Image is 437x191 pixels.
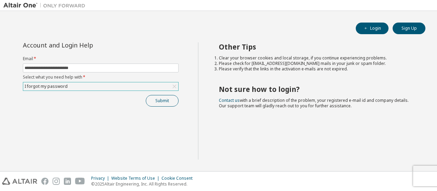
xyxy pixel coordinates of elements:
[64,178,71,185] img: linkedin.svg
[53,178,60,185] img: instagram.svg
[219,85,413,94] h2: Not sure how to login?
[219,97,409,109] span: with a brief description of the problem, your registered e-mail id and company details. Our suppo...
[2,178,37,185] img: altair_logo.svg
[146,95,179,107] button: Submit
[41,178,48,185] img: facebook.svg
[356,23,389,34] button: Login
[23,74,179,80] label: Select what you need help with
[219,55,413,61] li: Clear your browser cookies and local storage, if you continue experiencing problems.
[219,66,413,72] li: Please verify that the links in the activation e-mails are not expired.
[161,176,197,181] div: Cookie Consent
[91,176,111,181] div: Privacy
[23,42,147,48] div: Account and Login Help
[91,181,197,187] p: © 2025 Altair Engineering, Inc. All Rights Reserved.
[24,83,69,90] div: I forgot my password
[23,56,179,62] label: Email
[393,23,425,34] button: Sign Up
[219,42,413,51] h2: Other Tips
[219,97,240,103] a: Contact us
[23,82,178,91] div: I forgot my password
[75,178,85,185] img: youtube.svg
[219,61,413,66] li: Please check for [EMAIL_ADDRESS][DOMAIN_NAME] mails in your junk or spam folder.
[111,176,161,181] div: Website Terms of Use
[3,2,89,9] img: Altair One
